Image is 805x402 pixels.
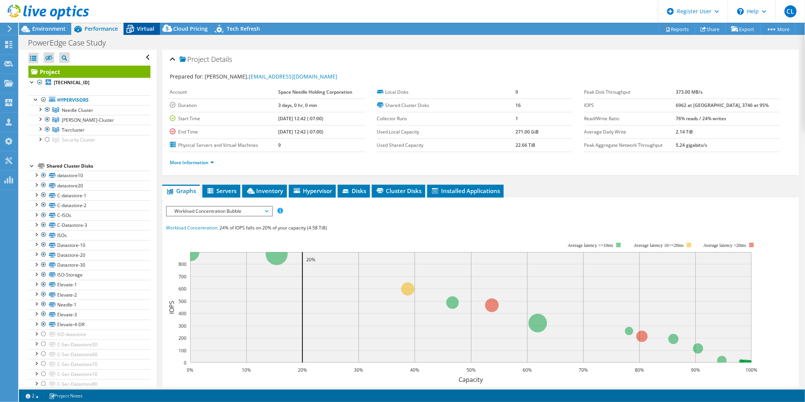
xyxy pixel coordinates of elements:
[44,391,88,400] a: Project Notes
[28,135,150,145] a: Security Cluster
[179,286,186,292] text: 600
[28,330,150,339] a: ISO datastore
[25,39,117,47] h1: PowerEdge Case Study
[184,360,186,366] text: 0
[377,128,516,136] label: Used Local Capacity
[28,220,150,230] a: C-Datastore-3
[515,115,518,122] b: 1
[377,115,516,122] label: Collector Runs
[54,79,89,86] b: [TECHNICAL_ID]
[28,66,150,78] a: Project
[28,349,150,359] a: C-Sec-Datastore60
[634,243,684,248] tspan: Average latency 10<=20ms
[377,88,516,96] label: Local Disks
[28,280,150,290] a: Elevate-1
[568,243,613,248] tspan: Average latency <=10ms
[676,142,708,148] b: 5.24 gigabits/s
[205,73,337,80] span: [PERSON_NAME],
[676,115,727,122] b: 76% reads / 24% writes
[246,187,283,195] span: Inventory
[62,137,95,143] span: Security Cluster
[166,187,196,195] span: Graphs
[760,23,796,35] a: More
[28,171,150,181] a: datastore10
[676,129,693,135] b: 2.14 TiB
[459,375,483,384] text: Capacity
[173,25,208,32] span: Cloud Pricing
[745,367,757,373] text: 100%
[28,300,150,309] a: Needle-1
[785,5,797,17] span: CL
[28,125,150,135] a: Tiercluster
[171,207,268,216] span: Workload Concentration Bubble
[62,107,93,113] span: Needle Cluster
[28,78,150,88] a: [TECHNICAL_ID]
[28,210,150,220] a: C-ISOs
[278,89,352,95] b: Space Needle Holding Corporation
[584,115,676,122] label: Read/Write Ratio
[278,102,317,108] b: 3 days, 0 hr, 0 min
[179,261,186,267] text: 800
[170,128,278,136] label: End Time
[278,115,323,122] b: [DATE] 12:42 (-07:00)
[170,159,214,166] a: More Information
[28,270,150,280] a: ISO-Storage
[227,25,260,32] span: Tech Refresh
[515,142,535,148] b: 22.66 TiB
[635,367,644,373] text: 80%
[278,129,323,135] b: [DATE] 12:42 (-07:00)
[28,250,150,260] a: Datastore-20
[28,95,150,105] a: Hypervisors
[410,367,419,373] text: 40%
[28,339,150,349] a: C-Sec-Datastore50
[298,367,307,373] text: 20%
[28,240,150,250] a: Datastore-10
[28,320,150,330] a: Elevate-4-DR
[219,225,327,231] span: 24% of IOPS falls on 20% of your capacity (4.58 TiB)
[179,335,186,341] text: 200
[659,23,695,35] a: Reports
[377,102,516,109] label: Shared Cluster Disks
[278,142,281,148] b: 9
[28,115,150,125] a: Taylor-Cluster
[584,88,676,96] label: Peak Disk Throughput
[28,200,150,210] a: C-datastore-2
[170,88,278,96] label: Account
[249,73,337,80] a: [EMAIL_ADDRESS][DOMAIN_NAME]
[168,301,176,314] text: IOPS
[85,25,118,32] span: Performance
[515,129,539,135] b: 271.00 GiB
[179,273,186,280] text: 700
[341,187,366,195] span: Disks
[170,115,278,122] label: Start Time
[579,367,588,373] text: 70%
[206,187,236,195] span: Servers
[515,89,518,95] b: 9
[725,23,761,35] a: Export
[377,141,516,149] label: Used Shared Capacity
[242,367,251,373] text: 10%
[523,367,532,373] text: 60%
[695,23,726,35] a: Share
[179,347,186,354] text: 100
[32,25,66,32] span: Environment
[28,230,150,240] a: ISOs
[584,128,676,136] label: Average Daily Write
[211,55,232,64] span: Details
[28,190,150,200] a: C-datastore-1
[293,187,332,195] span: Hypervisor
[467,367,476,373] text: 50%
[306,256,315,263] text: 20%
[179,310,186,317] text: 400
[137,25,154,32] span: Virtual
[179,323,186,329] text: 300
[179,298,186,305] text: 500
[170,102,278,109] label: Duration
[28,359,150,369] a: C-Sec-Datastore70
[28,379,150,389] a: C-Sec-Datastore80
[28,260,150,270] a: Datastore-30
[28,105,150,115] a: Needle Cluster
[187,367,193,373] text: 0%
[584,102,676,109] label: IOPS
[737,8,744,15] svg: \n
